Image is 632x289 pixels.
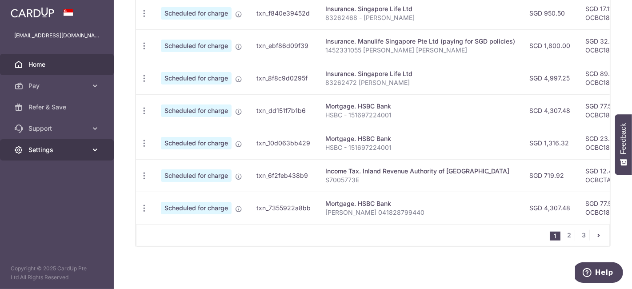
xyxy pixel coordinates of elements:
[161,40,232,52] span: Scheduled for charge
[325,4,515,13] div: Insurance. Singapore Life Ltd
[249,127,318,159] td: txn_10d063bb429
[325,69,515,78] div: Insurance. Singapore Life Ltd
[575,262,623,285] iframe: Opens a widget where you can find more information
[325,111,515,120] p: HSBC - 151697224001
[11,7,54,18] img: CardUp
[14,31,100,40] p: [EMAIL_ADDRESS][DOMAIN_NAME]
[28,60,87,69] span: Home
[161,137,232,149] span: Scheduled for charge
[161,169,232,182] span: Scheduled for charge
[28,103,87,112] span: Refer & Save
[522,29,578,62] td: SGD 1,800.00
[550,225,609,246] nav: pager
[249,94,318,127] td: txn_dd151f7b1b6
[325,13,515,22] p: 83262468 - [PERSON_NAME]
[161,104,232,117] span: Scheduled for charge
[249,62,318,94] td: txn_8f8c9d0295f
[249,192,318,224] td: txn_7355922a8bb
[522,192,578,224] td: SGD 4,307.48
[620,123,628,154] span: Feedback
[325,176,515,185] p: S7005773E
[615,114,632,175] button: Feedback - Show survey
[249,159,318,192] td: txn_6f2feb438b9
[28,81,87,90] span: Pay
[522,94,578,127] td: SGD 4,307.48
[325,37,515,46] div: Insurance. Manulife Singapore Pte Ltd (paying for SGD policies)
[522,127,578,159] td: SGD 1,316.32
[325,134,515,143] div: Mortgage. HSBC Bank
[325,143,515,152] p: HSBC - 151697224001
[325,46,515,55] p: 1452331055 [PERSON_NAME] [PERSON_NAME]
[522,159,578,192] td: SGD 719.92
[325,199,515,208] div: Mortgage. HSBC Bank
[28,124,87,133] span: Support
[161,72,232,84] span: Scheduled for charge
[161,202,232,214] span: Scheduled for charge
[28,145,87,154] span: Settings
[325,78,515,87] p: 83262472 [PERSON_NAME]
[161,7,232,20] span: Scheduled for charge
[579,230,589,241] a: 3
[325,208,515,217] p: [PERSON_NAME] 041828799440
[249,29,318,62] td: txn_ebf86d09f39
[325,167,515,176] div: Income Tax. Inland Revenue Authority of [GEOGRAPHIC_DATA]
[522,62,578,94] td: SGD 4,997.25
[325,102,515,111] div: Mortgage. HSBC Bank
[564,230,575,241] a: 2
[550,232,560,241] li: 1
